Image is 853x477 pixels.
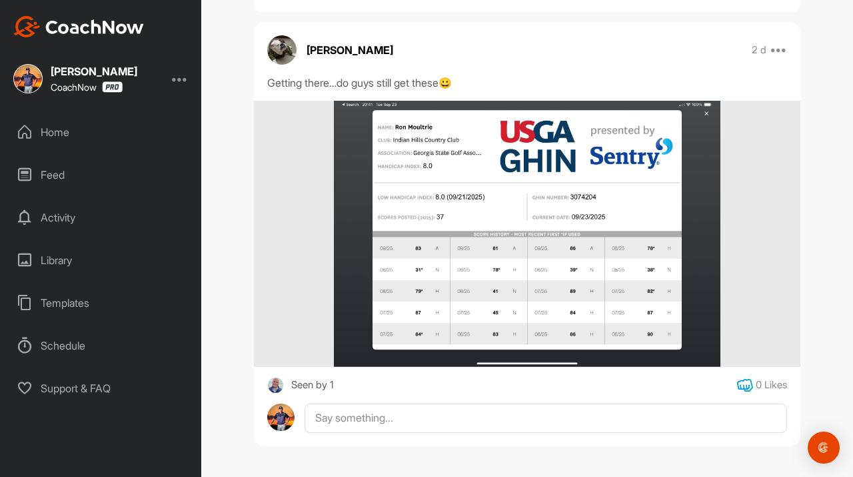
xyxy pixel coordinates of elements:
[808,432,840,464] div: Open Intercom Messenger
[7,286,195,320] div: Templates
[752,43,766,57] p: 2 d
[267,404,295,431] img: avatar
[756,378,787,393] div: 0 Likes
[7,329,195,362] div: Schedule
[7,201,195,234] div: Activity
[7,244,195,277] div: Library
[307,42,393,58] p: [PERSON_NAME]
[291,377,334,394] div: Seen by 1
[267,35,297,65] img: avatar
[7,158,195,191] div: Feed
[102,81,123,93] img: CoachNow Pro
[334,101,720,368] img: media
[267,75,787,91] div: Getting there…do guys still get these😀
[7,115,195,149] div: Home
[13,16,144,37] img: CoachNow
[51,81,123,93] div: CoachNow
[13,64,43,93] img: square_372e2406c35f6e87d1079b8ba9998e93.jpg
[267,377,284,394] img: square_76f5fa3152d30b8d52b2a513c5e76517.jpg
[7,372,195,405] div: Support & FAQ
[51,66,137,77] div: [PERSON_NAME]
